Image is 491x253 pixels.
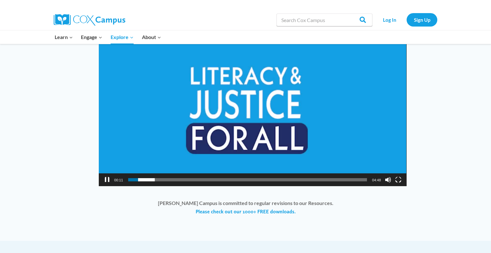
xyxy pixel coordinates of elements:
[51,30,77,44] button: Child menu of Learn
[51,30,165,44] nav: Primary Navigation
[277,13,372,26] input: Search Cox Campus
[196,208,296,215] a: Please check out our 1000+ FREE downloads.
[104,177,110,183] button: Pause
[385,177,391,183] button: Mute
[54,14,125,26] img: Cox Campus
[138,30,165,44] button: Child menu of About
[395,177,401,183] button: Fullscreen
[13,199,478,215] p: [PERSON_NAME] Campus is committed to regular revisions to our Resources.
[106,30,138,44] button: Child menu of Explore
[114,178,123,182] span: 00:11
[99,13,406,186] div: Video Player
[407,13,437,26] a: Sign Up
[372,178,381,182] span: 04:48
[376,13,437,26] nav: Secondary Navigation
[77,30,107,44] button: Child menu of Engage
[376,13,403,26] a: Log In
